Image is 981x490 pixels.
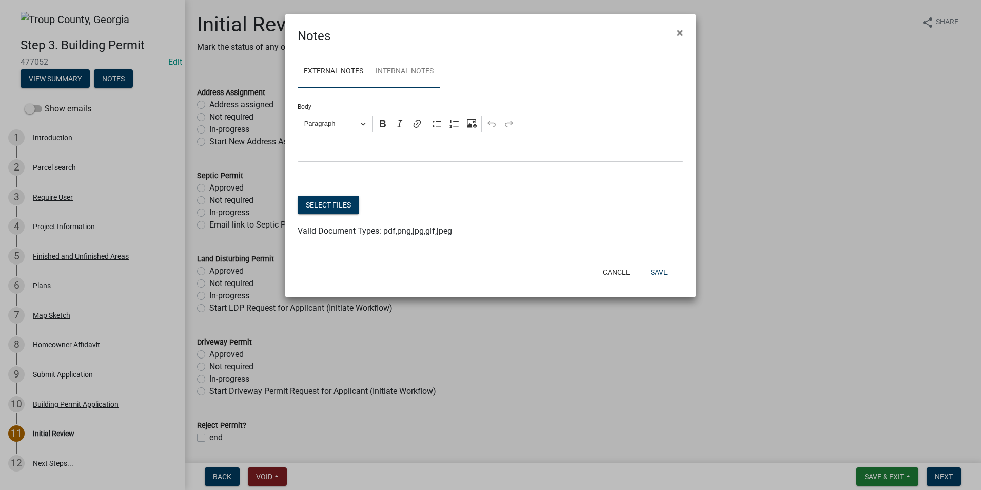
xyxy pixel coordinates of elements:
[369,55,440,88] a: Internal Notes
[642,263,676,281] button: Save
[298,226,452,236] span: Valid Document Types: pdf,png,jpg,gif,jpeg
[298,196,359,214] button: Select files
[298,55,369,88] a: External Notes
[304,118,358,130] span: Paragraph
[669,18,692,47] button: Close
[677,26,683,40] span: ×
[298,27,330,45] h4: Notes
[298,104,311,110] label: Body
[298,114,683,134] div: Editor toolbar
[595,263,638,281] button: Cancel
[300,116,370,132] button: Paragraph, Heading
[298,134,683,162] div: Editor editing area: main. Press Alt+0 for help.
